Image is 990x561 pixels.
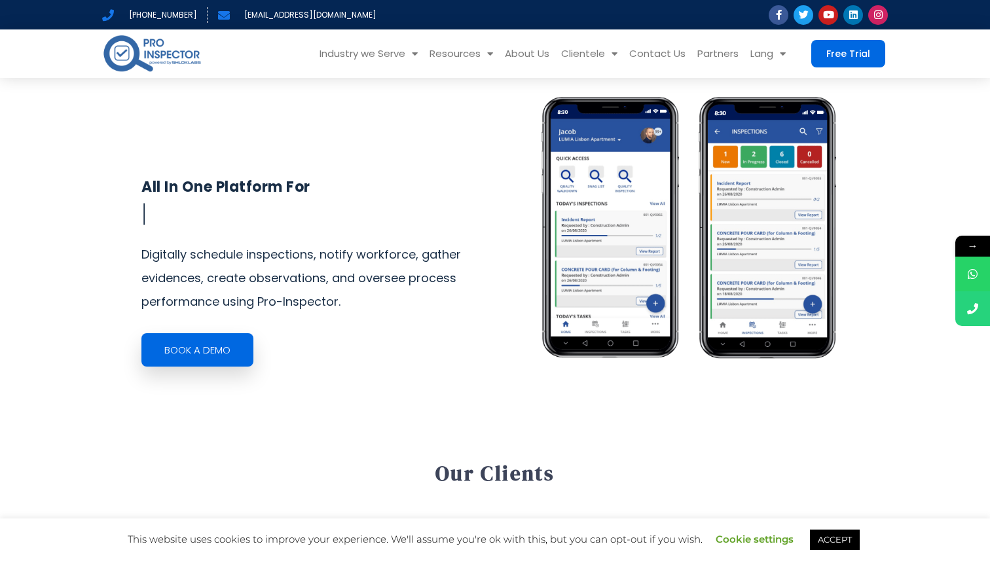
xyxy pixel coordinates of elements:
[599,511,716,527] div: 5 / 10
[716,533,794,545] a: Cookie settings
[112,511,878,527] div: Image Carousel
[164,345,230,355] span: Book a demo
[744,29,792,78] a: Lang
[955,236,990,257] span: →
[761,511,878,527] div: 6 / 10
[141,243,516,314] span: Digitally schedule inspections, notify workforce, gather evidences, create observations, and over...
[274,511,391,527] div: 3 / 10
[811,40,885,67] a: Free Trial
[128,533,863,545] span: This website uses cookies to improve your experience. We'll assume you're ok with this, but you c...
[499,29,555,78] a: About Us
[223,29,792,78] nav: Menu
[437,511,553,527] div: 4 / 10
[141,175,516,199] h3: All in One Platform for
[102,33,202,74] img: pro-inspector-logo
[424,29,499,78] a: Resources
[126,7,197,23] span: [PHONE_NUMBER]
[109,456,881,491] h2: Our Clients
[691,29,744,78] a: Partners
[241,7,376,23] span: [EMAIL_ADDRESS][DOMAIN_NAME]
[555,29,623,78] a: Clientele
[623,29,691,78] a: Contact Us
[826,49,870,58] span: Free Trial
[218,7,377,23] a: [EMAIL_ADDRESS][DOMAIN_NAME]
[810,530,860,550] a: ACCEPT
[112,511,229,527] div: 2 / 10
[314,29,424,78] a: Industry we Serve
[141,333,253,367] a: Book a demo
